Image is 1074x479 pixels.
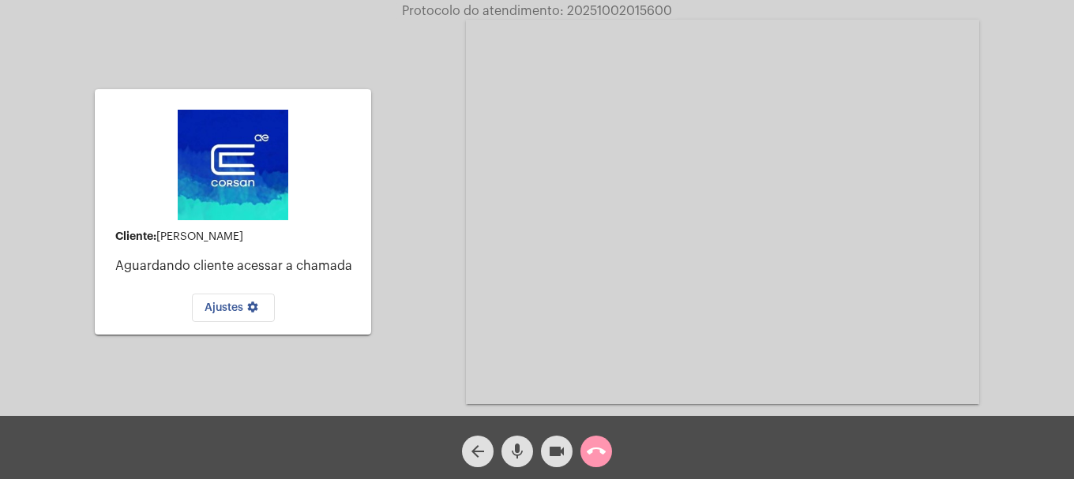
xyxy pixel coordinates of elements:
[192,294,275,322] button: Ajustes
[115,259,359,273] p: Aguardando cliente acessar a chamada
[508,442,527,461] mat-icon: mic
[178,110,288,220] img: d4669ae0-8c07-2337-4f67-34b0df7f5ae4.jpeg
[205,302,262,313] span: Ajustes
[115,230,359,243] div: [PERSON_NAME]
[402,5,672,17] span: Protocolo do atendimento: 20251002015600
[468,442,487,461] mat-icon: arrow_back
[547,442,566,461] mat-icon: videocam
[587,442,606,461] mat-icon: call_end
[115,230,156,241] strong: Cliente:
[243,301,262,320] mat-icon: settings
